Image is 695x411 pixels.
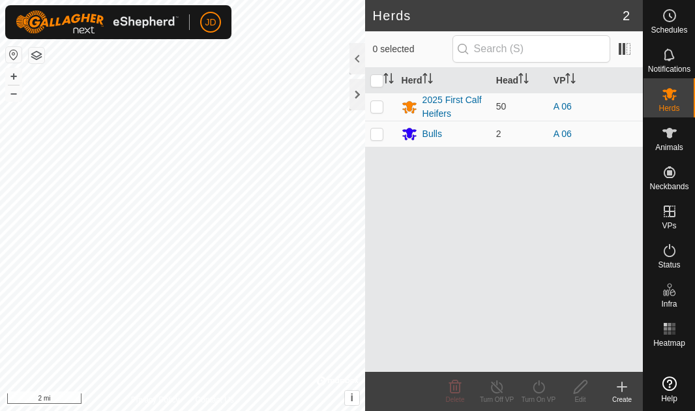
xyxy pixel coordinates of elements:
[649,183,688,190] span: Neckbands
[601,395,643,404] div: Create
[6,47,22,63] button: Reset Map
[396,68,491,93] th: Herd
[661,300,677,308] span: Infra
[623,6,630,25] span: 2
[518,395,559,404] div: Turn On VP
[653,339,685,347] span: Heatmap
[131,394,180,406] a: Privacy Policy
[422,75,433,85] p-sorticon: Activate to sort
[195,394,233,406] a: Contact Us
[643,371,695,408] a: Help
[446,396,465,403] span: Delete
[565,75,576,85] p-sorticon: Activate to sort
[554,101,572,112] a: A 06
[518,75,529,85] p-sorticon: Activate to sort
[422,127,442,141] div: Bulls
[496,101,507,112] span: 50
[662,222,676,230] span: VPs
[651,26,687,34] span: Schedules
[205,16,216,29] span: JD
[422,93,486,121] div: 2025 First Calf Heifers
[476,395,518,404] div: Turn Off VP
[373,8,623,23] h2: Herds
[559,395,601,404] div: Edit
[29,48,44,63] button: Map Layers
[6,85,22,101] button: –
[496,129,501,139] span: 2
[658,104,679,112] span: Herds
[548,68,643,93] th: VP
[373,42,452,56] span: 0 selected
[655,144,683,151] span: Animals
[452,35,610,63] input: Search (S)
[491,68,548,93] th: Head
[554,129,572,139] a: A 06
[345,391,359,405] button: i
[383,75,394,85] p-sorticon: Activate to sort
[6,68,22,84] button: +
[648,65,690,73] span: Notifications
[16,10,179,34] img: Gallagher Logo
[350,392,353,403] span: i
[661,395,677,403] span: Help
[658,261,680,269] span: Status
